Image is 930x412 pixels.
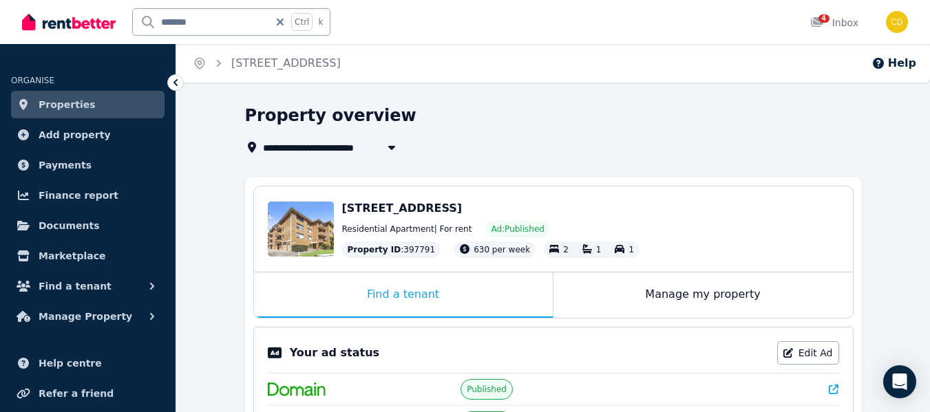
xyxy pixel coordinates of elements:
[810,16,858,30] div: Inbox
[39,278,112,294] span: Find a tenant
[596,245,602,254] span: 1
[291,13,313,31] span: Ctrl
[348,244,401,255] span: Property ID
[11,349,165,377] a: Help centre
[39,308,132,325] span: Manage Property
[342,202,463,215] span: [STREET_ADDRESS]
[39,127,111,143] span: Add property
[871,55,916,72] button: Help
[342,224,472,235] span: Residential Apartment | For rent
[342,241,441,258] div: : 397791
[11,121,165,149] a: Add property
[11,272,165,300] button: Find a tenant
[254,272,553,318] div: Find a tenant
[11,380,165,407] a: Refer a friend
[39,187,118,204] span: Finance report
[39,157,92,173] span: Payments
[290,345,379,361] p: Your ad status
[39,248,105,264] span: Marketplace
[886,11,908,33] img: Chris Dimitropoulos
[553,272,853,318] div: Manage my property
[231,56,341,69] a: [STREET_ADDRESS]
[39,96,96,113] span: Properties
[11,182,165,209] a: Finance report
[11,151,165,179] a: Payments
[245,105,416,127] h1: Property overview
[628,245,634,254] span: 1
[467,384,507,395] span: Published
[777,341,839,365] a: Edit Ad
[563,245,569,254] span: 2
[39,217,100,234] span: Documents
[268,382,326,396] img: Domain.com.au
[491,224,544,235] span: Ad: Published
[883,365,916,398] div: Open Intercom Messenger
[39,355,102,371] span: Help centre
[22,12,116,32] img: RentBetter
[11,212,165,239] a: Documents
[11,76,54,85] span: ORGANISE
[11,242,165,270] a: Marketplace
[818,14,829,23] span: 4
[474,245,530,254] span: 630 per week
[11,91,165,118] a: Properties
[11,303,165,330] button: Manage Property
[318,17,323,28] span: k
[39,385,114,402] span: Refer a friend
[176,44,357,83] nav: Breadcrumb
